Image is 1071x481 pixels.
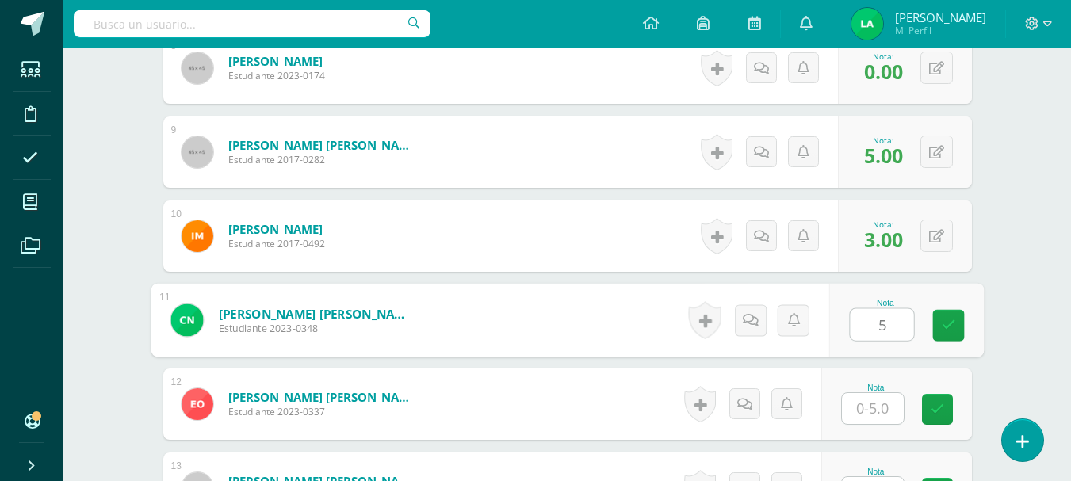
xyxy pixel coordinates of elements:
a: [PERSON_NAME] [PERSON_NAME] [218,305,414,322]
input: 0-5.0 [850,309,913,341]
input: Busca un usuario... [74,10,430,37]
a: [PERSON_NAME] [PERSON_NAME] [228,389,419,405]
div: Nota [841,384,911,392]
span: 0.00 [864,58,903,85]
div: Nota [841,468,911,476]
span: [PERSON_NAME] [895,10,986,25]
div: Nota: [864,51,903,62]
a: [PERSON_NAME] [228,221,325,237]
span: Estudiante 2023-0337 [228,405,419,418]
span: 5.00 [864,142,903,169]
img: ac3608c5e35c48cc9294ecad614ecf3c.png [182,388,213,420]
div: Nota: [864,219,903,230]
img: 891d08e7b14ea6c59ba8110940827d84.png [170,303,203,336]
span: 3.00 [864,226,903,253]
span: Estudiante 2023-0348 [218,322,414,336]
input: 0-5.0 [842,393,904,424]
div: Nota [849,299,921,307]
img: 0fd9765856971d0e3a099ba074526050.png [182,220,213,252]
span: Estudiante 2017-0282 [228,153,419,166]
img: 45x45 [182,136,213,168]
span: Estudiante 2023-0174 [228,69,325,82]
img: 45x45 [182,52,213,84]
a: [PERSON_NAME] [PERSON_NAME] [228,137,419,153]
img: 9a1e7f6ee7d2d53670f65b8a0401b2da.png [851,8,883,40]
div: Nota: [864,135,903,146]
a: [PERSON_NAME] [228,53,325,69]
span: Estudiante 2017-0492 [228,237,325,250]
span: Mi Perfil [895,24,986,37]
